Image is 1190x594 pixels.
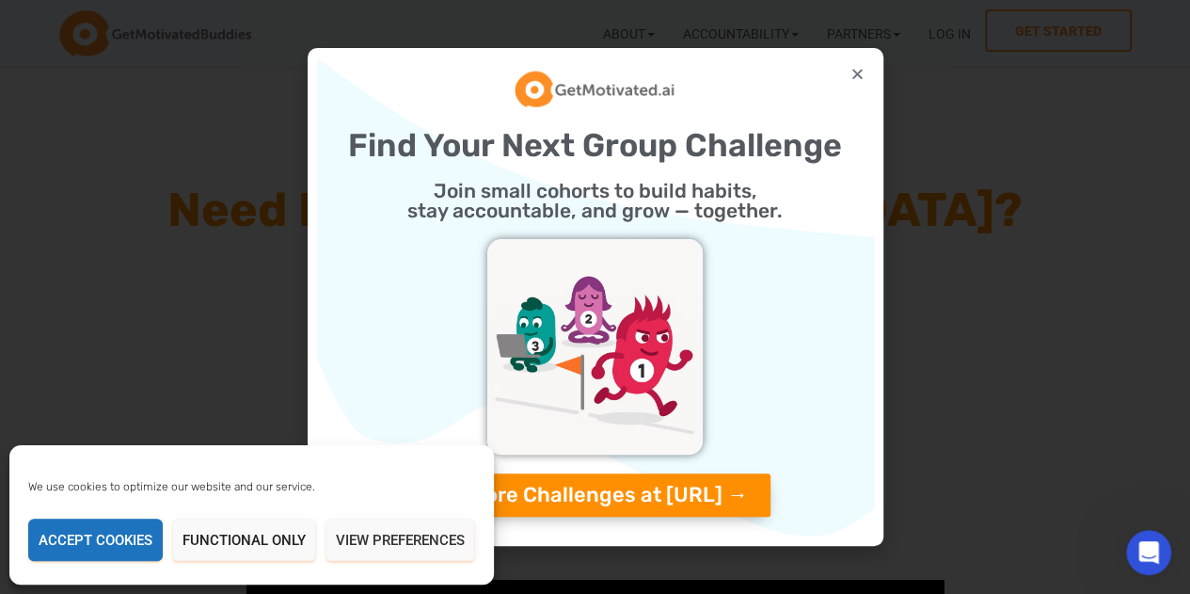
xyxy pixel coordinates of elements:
[850,67,865,81] a: Close
[28,478,421,495] div: We use cookies to optimize our website and our service.
[326,130,865,162] h2: Find Your Next Group Challenge
[326,181,865,220] h2: Join small cohorts to build habits, stay accountable, and grow — together.
[172,519,316,561] button: Functional only
[487,239,703,455] img: challenges_getmotivatedAI
[28,519,163,561] button: Accept cookies
[442,485,748,506] span: Explore Challenges at [URL] →
[1126,530,1171,575] iframe: Intercom live chat
[515,68,675,110] img: GetMotivatedAI Logo
[420,474,770,517] a: Explore Challenges at [URL] →
[325,519,475,561] button: View preferences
